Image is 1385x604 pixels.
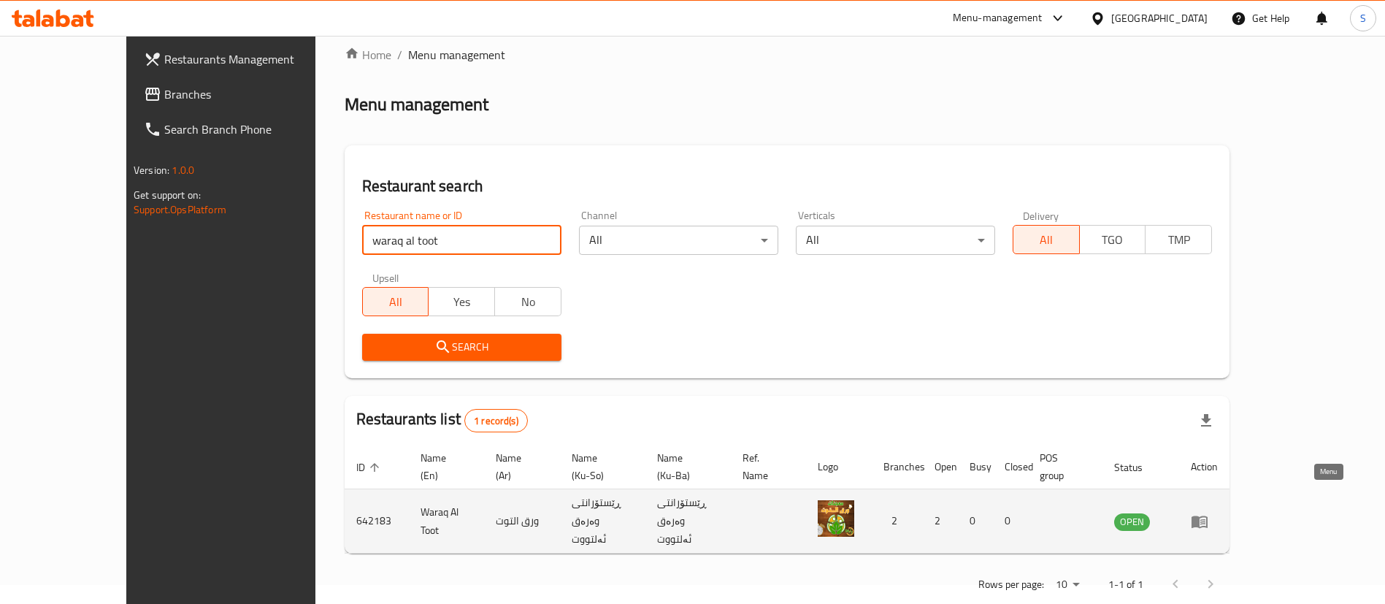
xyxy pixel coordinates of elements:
[818,500,854,537] img: Waraq Al Toot
[806,445,872,489] th: Logo
[362,175,1212,197] h2: Restaurant search
[1086,229,1140,251] span: TGO
[1019,229,1074,251] span: All
[1189,403,1224,438] div: Export file
[421,449,467,484] span: Name (En)
[1360,10,1366,26] span: S
[345,489,409,554] td: 642183
[356,459,384,476] span: ID
[1111,10,1208,26] div: [GEOGRAPHIC_DATA]
[362,226,561,255] input: Search for restaurant name or ID..
[993,489,1028,554] td: 0
[1040,449,1085,484] span: POS group
[164,50,346,68] span: Restaurants Management
[993,445,1028,489] th: Closed
[958,445,993,489] th: Busy
[164,85,346,103] span: Branches
[796,226,995,255] div: All
[465,414,527,428] span: 1 record(s)
[409,489,485,554] td: Waraq Al Toot
[132,112,358,147] a: Search Branch Phone
[484,489,559,554] td: ورق التوت
[362,287,429,316] button: All
[1023,210,1059,221] label: Delivery
[356,408,528,432] h2: Restaurants list
[1179,445,1229,489] th: Action
[645,489,731,554] td: ڕێستۆرانتی وەرەق ئەلتووت
[434,291,489,313] span: Yes
[501,291,556,313] span: No
[494,287,561,316] button: No
[345,46,391,64] a: Home
[923,445,958,489] th: Open
[369,291,423,313] span: All
[1145,225,1212,254] button: TMP
[1013,225,1080,254] button: All
[657,449,713,484] span: Name (Ku-Ba)
[345,445,1229,554] table: enhanced table
[579,226,778,255] div: All
[1079,225,1146,254] button: TGO
[560,489,645,554] td: ڕێستۆرانتی وەرەق ئەلتووت
[134,186,201,204] span: Get support on:
[134,200,226,219] a: Support.OpsPlatform
[1108,576,1143,594] p: 1-1 of 1
[134,161,169,180] span: Version:
[496,449,542,484] span: Name (Ar)
[953,9,1043,27] div: Menu-management
[1114,459,1162,476] span: Status
[372,272,399,283] label: Upsell
[172,161,194,180] span: 1.0.0
[464,409,528,432] div: Total records count
[1114,513,1150,530] span: OPEN
[1151,229,1206,251] span: TMP
[345,46,1229,64] nav: breadcrumb
[572,449,628,484] span: Name (Ku-So)
[1050,574,1085,596] div: Rows per page:
[374,338,550,356] span: Search
[362,334,561,361] button: Search
[978,576,1044,594] p: Rows per page:
[872,489,923,554] td: 2
[743,449,789,484] span: Ref. Name
[923,489,958,554] td: 2
[132,77,358,112] a: Branches
[132,42,358,77] a: Restaurants Management
[428,287,495,316] button: Yes
[345,93,488,116] h2: Menu management
[1114,513,1150,531] div: OPEN
[397,46,402,64] li: /
[872,445,923,489] th: Branches
[164,121,346,138] span: Search Branch Phone
[408,46,505,64] span: Menu management
[958,489,993,554] td: 0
